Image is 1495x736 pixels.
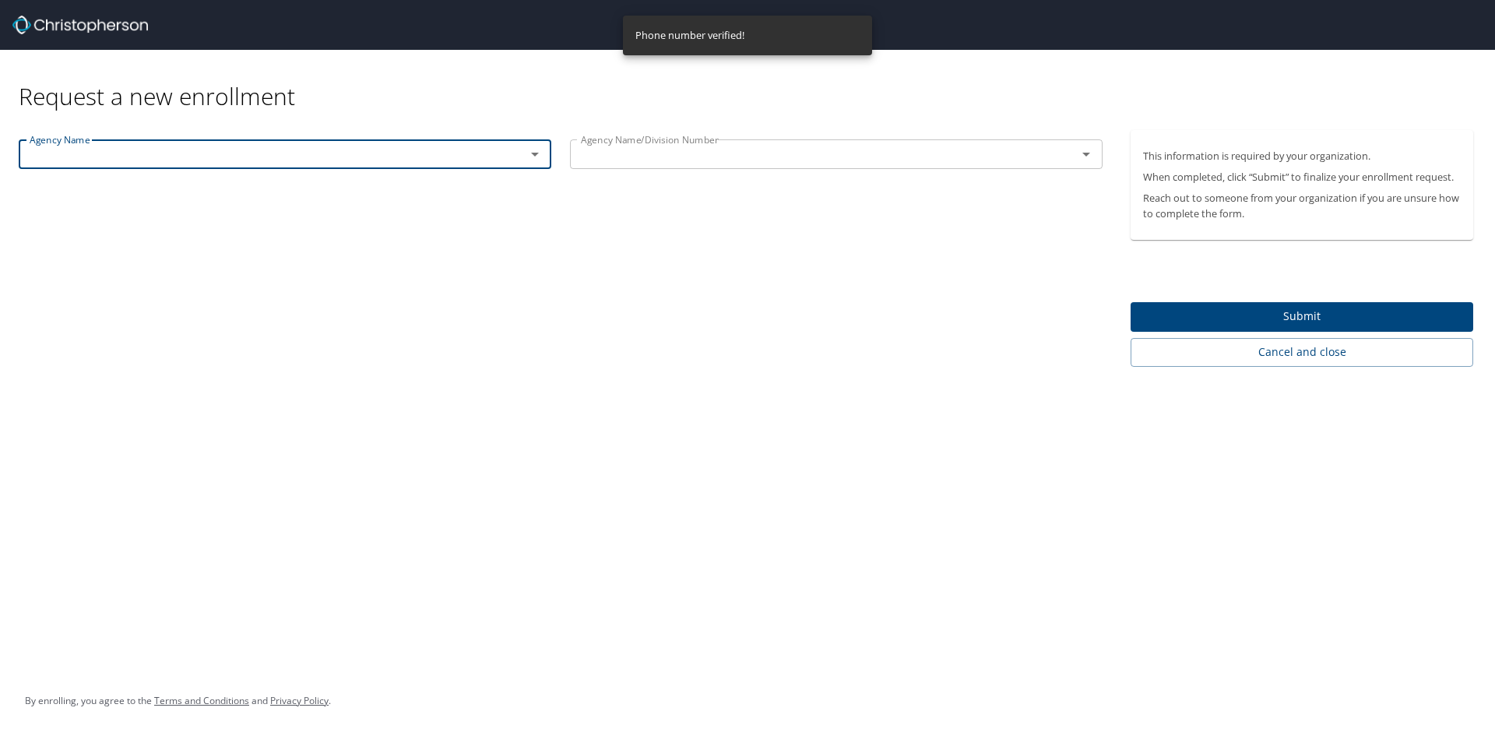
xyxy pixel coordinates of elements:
[270,694,329,707] a: Privacy Policy
[635,20,744,51] div: Phone number verified!
[1131,302,1473,333] button: Submit
[1143,170,1461,185] p: When completed, click “Submit” to finalize your enrollment request.
[1075,143,1097,165] button: Open
[1143,191,1461,220] p: Reach out to someone from your organization if you are unsure how to complete the form.
[25,681,331,720] div: By enrolling, you agree to the and .
[1143,307,1461,326] span: Submit
[524,143,546,165] button: Open
[12,16,148,34] img: cbt logo
[1143,343,1461,362] span: Cancel and close
[154,694,249,707] a: Terms and Conditions
[19,50,1486,111] div: Request a new enrollment
[1143,149,1461,164] p: This information is required by your organization.
[1131,338,1473,367] button: Cancel and close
